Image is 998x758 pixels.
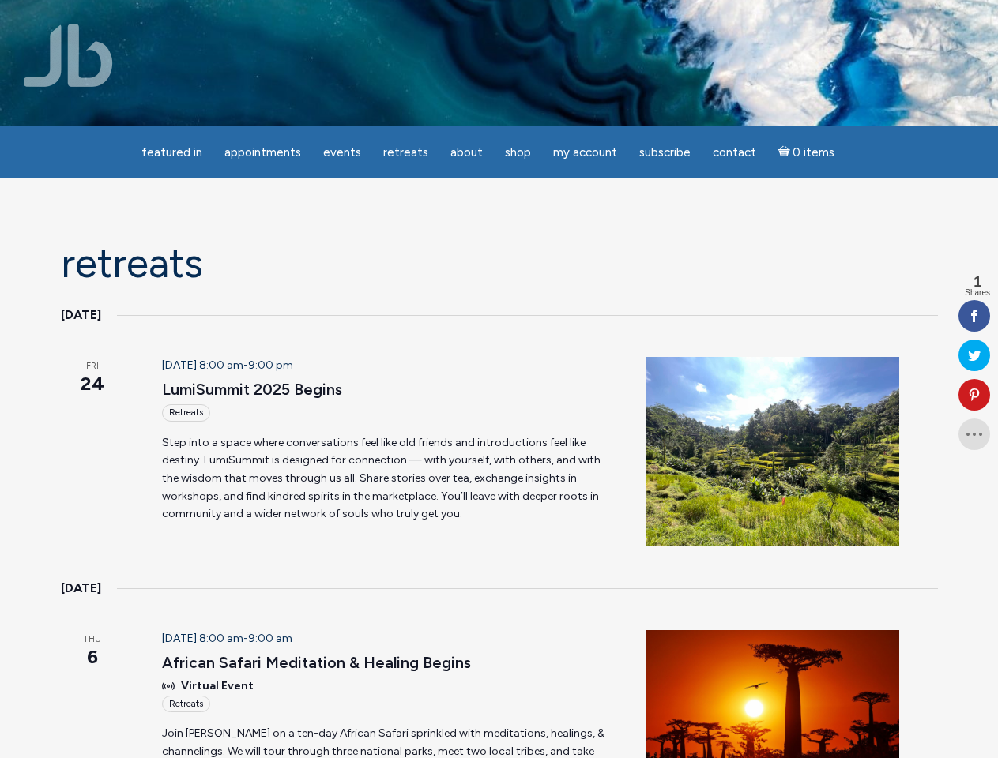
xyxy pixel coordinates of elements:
span: Appointments [224,145,301,159]
span: Fri [61,360,125,373]
a: Cart0 items [769,136,845,168]
time: [DATE] [61,578,101,599]
span: 0 items [793,147,834,159]
span: About [450,145,483,159]
span: 24 [61,370,125,397]
span: [DATE] 8:00 am [162,632,243,645]
span: 9:00 am [248,632,292,645]
a: Appointments [215,137,311,168]
span: 1 [965,275,990,289]
span: My Account [553,145,617,159]
h1: Retreats [61,241,938,286]
span: Shop [505,145,531,159]
a: My Account [544,137,627,168]
span: Retreats [383,145,428,159]
div: Retreats [162,696,210,712]
span: Shares [965,289,990,297]
span: 9:00 pm [248,358,293,372]
img: JBM Bali Rice Fields 2 [646,357,899,546]
span: 6 [61,644,125,670]
i: Cart [778,145,793,159]
a: African Safari Meditation & Healing Begins [162,653,471,673]
span: Contact [713,145,756,159]
div: Retreats [162,404,210,421]
span: featured in [141,145,202,159]
time: - [162,632,292,645]
span: Subscribe [639,145,691,159]
span: Virtual Event [181,677,254,696]
span: Thu [61,633,125,647]
img: Jamie Butler. The Everyday Medium [24,24,113,87]
span: [DATE] 8:00 am [162,358,243,372]
p: Step into a space where conversations feel like old friends and introductions feel like destiny. ... [162,434,608,523]
a: Events [314,137,371,168]
time: [DATE] [61,305,101,325]
a: Subscribe [630,137,700,168]
time: - [162,358,293,372]
a: Shop [495,137,540,168]
a: LumiSummit 2025 Begins [162,380,342,400]
a: About [441,137,492,168]
span: Events [323,145,361,159]
a: Contact [703,137,766,168]
a: Retreats [374,137,438,168]
a: featured in [132,137,212,168]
